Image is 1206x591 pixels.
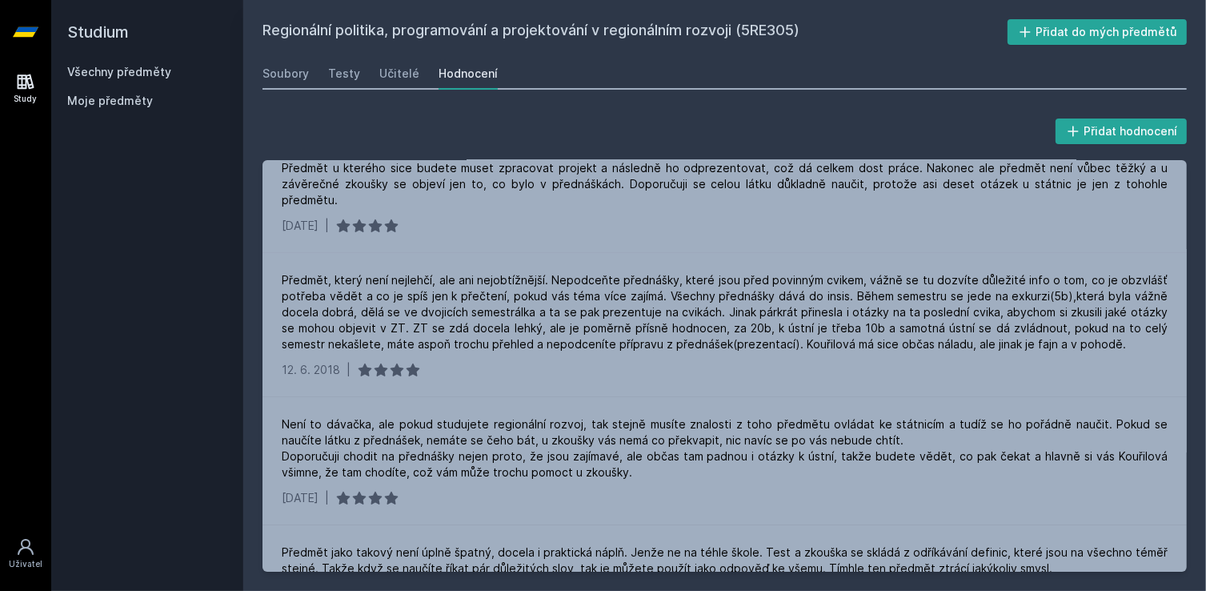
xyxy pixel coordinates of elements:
[325,490,329,506] div: |
[379,66,419,82] div: Učitelé
[325,218,329,234] div: |
[282,545,1168,577] div: Předmět jako takový není úplně špatný, docela i praktická náplň. Jenže ne na téhle škole. Test a ...
[328,58,360,90] a: Testy
[282,416,1168,480] div: Není to dávačka, ale pokud studujete regionální rozvoj, tak stejně musíte znalosti z toho předmět...
[262,66,309,82] div: Soubory
[67,65,171,78] a: Všechny předměty
[347,362,351,378] div: |
[262,19,1008,45] h2: Regionální politika, programování a projektování v regionálním rozvoji (5RE305)
[282,160,1168,208] div: Předmět u kterého sice budete muset zpracovat projekt a následně ho odprezentovat, což dá celkem ...
[282,218,319,234] div: [DATE]
[1008,19,1188,45] button: Přidat do mých předmětů
[439,66,498,82] div: Hodnocení
[3,529,48,578] a: Uživatel
[379,58,419,90] a: Učitelé
[14,93,38,105] div: Study
[439,58,498,90] a: Hodnocení
[262,58,309,90] a: Soubory
[282,272,1168,352] div: Předmět, který není nejlehčí, ale ani nejobtížnější. Nepodceňte přednášky, které jsou před povinn...
[9,558,42,570] div: Uživatel
[328,66,360,82] div: Testy
[3,64,48,113] a: Study
[67,93,153,109] span: Moje předměty
[1056,119,1188,144] button: Přidat hodnocení
[282,362,340,378] div: 12. 6. 2018
[282,490,319,506] div: [DATE]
